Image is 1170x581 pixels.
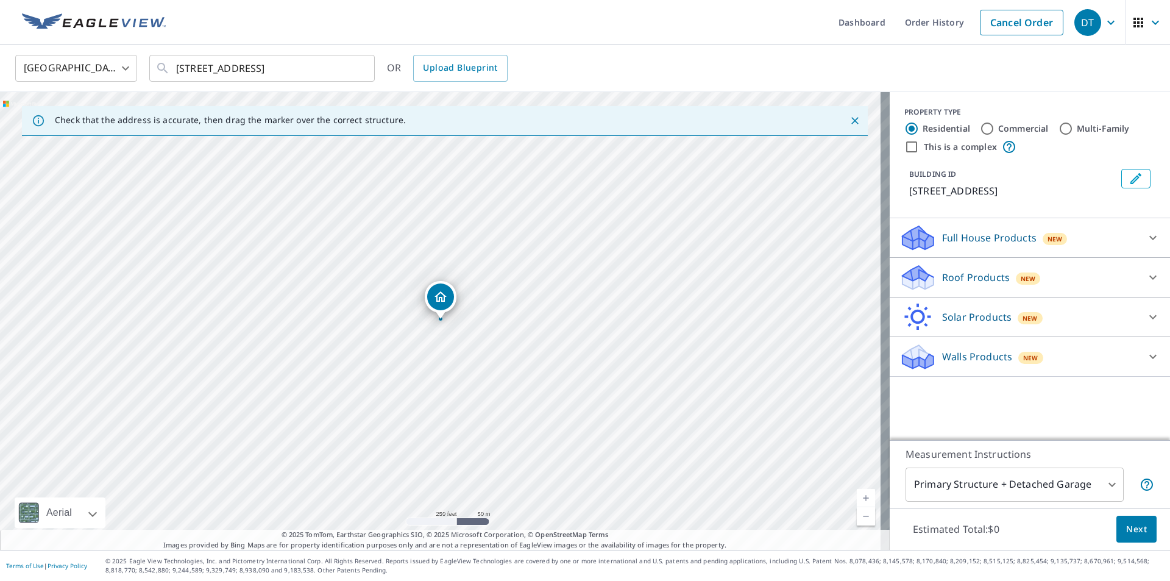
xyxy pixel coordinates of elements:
[847,113,863,129] button: Close
[1126,522,1147,537] span: Next
[909,169,956,179] p: BUILDING ID
[942,230,1037,245] p: Full House Products
[1121,169,1150,188] button: Edit building 1
[1116,516,1157,543] button: Next
[55,115,406,126] p: Check that the address is accurate, then drag the marker over the correct structure.
[282,530,609,540] span: © 2025 TomTom, Earthstar Geographics SIO, © 2025 Microsoft Corporation, ©
[942,310,1012,324] p: Solar Products
[1021,274,1036,283] span: New
[105,557,1164,575] p: © 2025 Eagle View Technologies, Inc. and Pictometry International Corp. All Rights Reserved. Repo...
[589,530,609,539] a: Terms
[1023,353,1038,363] span: New
[425,281,456,319] div: Dropped pin, building 1, Residential property, 3108 Pebble Hill Ct Sellersburg, IN 47172
[899,223,1160,252] div: Full House ProductsNew
[1077,123,1130,135] label: Multi-Family
[923,123,970,135] label: Residential
[909,184,1116,198] p: [STREET_ADDRESS]
[942,349,1012,364] p: Walls Products
[1023,313,1038,323] span: New
[899,302,1160,332] div: Solar ProductsNew
[998,123,1049,135] label: Commercial
[906,468,1124,502] div: Primary Structure + Detached Garage
[48,561,87,570] a: Privacy Policy
[413,55,507,82] a: Upload Blueprint
[6,562,87,569] p: |
[942,270,1010,285] p: Roof Products
[43,497,76,528] div: Aerial
[535,530,586,539] a: OpenStreetMap
[924,141,997,153] label: This is a complex
[980,10,1063,35] a: Cancel Order
[6,561,44,570] a: Terms of Use
[903,516,1009,543] p: Estimated Total: $0
[1140,477,1154,492] span: Your report will include the primary structure and a detached garage if one exists.
[906,447,1154,462] p: Measurement Instructions
[22,13,166,32] img: EV Logo
[387,55,508,82] div: OR
[15,497,105,528] div: Aerial
[176,51,350,85] input: Search by address or latitude-longitude
[423,60,497,76] span: Upload Blueprint
[899,342,1160,371] div: Walls ProductsNew
[1048,234,1063,244] span: New
[15,51,137,85] div: [GEOGRAPHIC_DATA]
[1074,9,1101,36] div: DT
[899,263,1160,292] div: Roof ProductsNew
[857,489,875,507] a: Current Level 17, Zoom In
[904,107,1155,118] div: PROPERTY TYPE
[857,507,875,526] a: Current Level 17, Zoom Out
